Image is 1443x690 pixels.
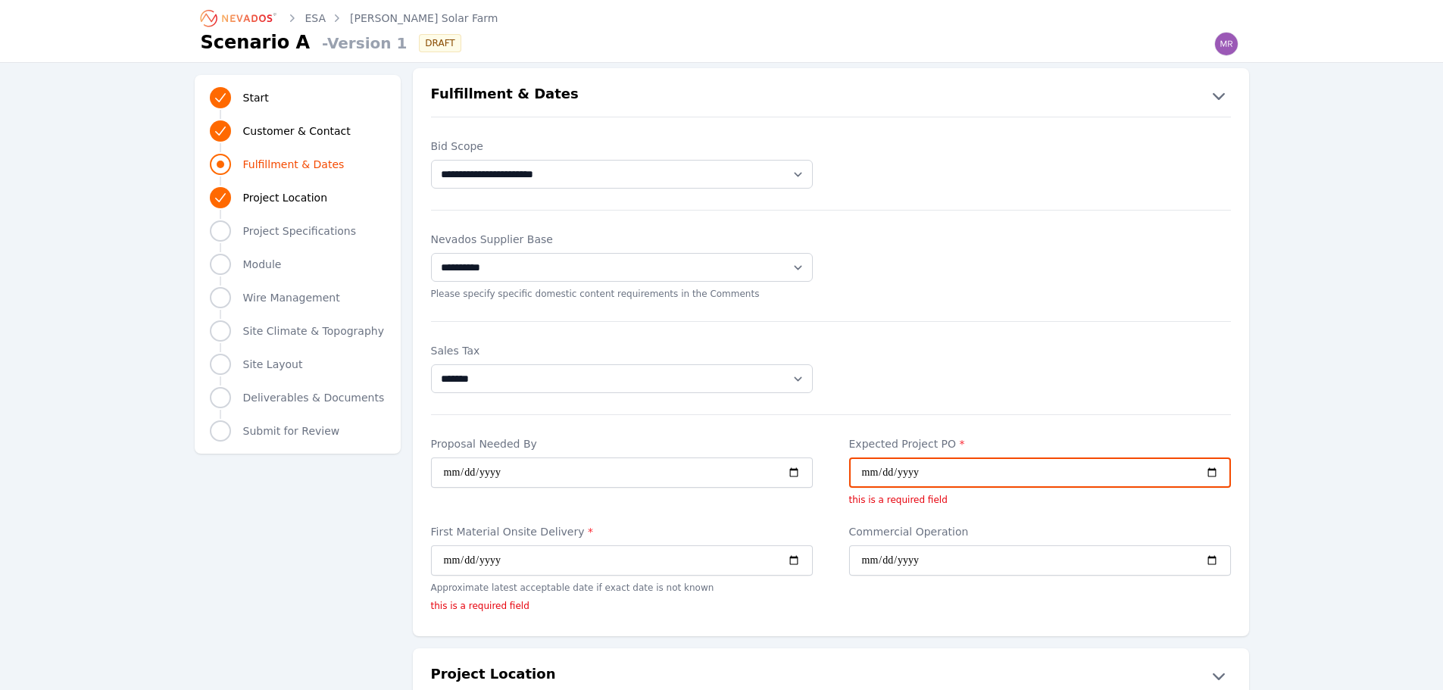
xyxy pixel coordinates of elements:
[210,84,386,445] nav: Progress
[431,83,579,108] h2: Fulfillment & Dates
[243,190,328,205] span: Project Location
[431,139,813,154] label: Bid Scope
[431,582,813,594] p: Approximate latest acceptable date if exact date is not known
[243,357,303,372] span: Site Layout
[431,288,813,300] p: Please specify specific domestic content requirements in the Comments
[849,524,1231,539] label: Commercial Operation
[243,323,384,339] span: Site Climate & Topography
[1214,32,1238,56] img: mruston@esa-solar.com
[305,11,326,26] a: ESA
[350,11,498,26] a: [PERSON_NAME] Solar Farm
[243,157,345,172] span: Fulfillment & Dates
[243,423,340,439] span: Submit for Review
[431,436,813,451] label: Proposal Needed By
[419,34,461,52] div: DRAFT
[316,33,407,54] span: - Version 1
[413,663,1249,688] button: Project Location
[431,600,813,612] p: this is a required field
[243,390,385,405] span: Deliverables & Documents
[243,290,340,305] span: Wire Management
[849,494,1231,506] p: this is a required field
[201,30,311,55] h1: Scenario A
[849,436,1231,451] label: Expected Project PO
[431,232,813,247] label: Nevados Supplier Base
[201,6,498,30] nav: Breadcrumb
[413,83,1249,108] button: Fulfillment & Dates
[243,223,357,239] span: Project Specifications
[243,90,269,105] span: Start
[431,663,556,688] h2: Project Location
[243,257,282,272] span: Module
[431,524,813,539] label: First Material Onsite Delivery
[243,123,351,139] span: Customer & Contact
[431,343,813,358] label: Sales Tax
